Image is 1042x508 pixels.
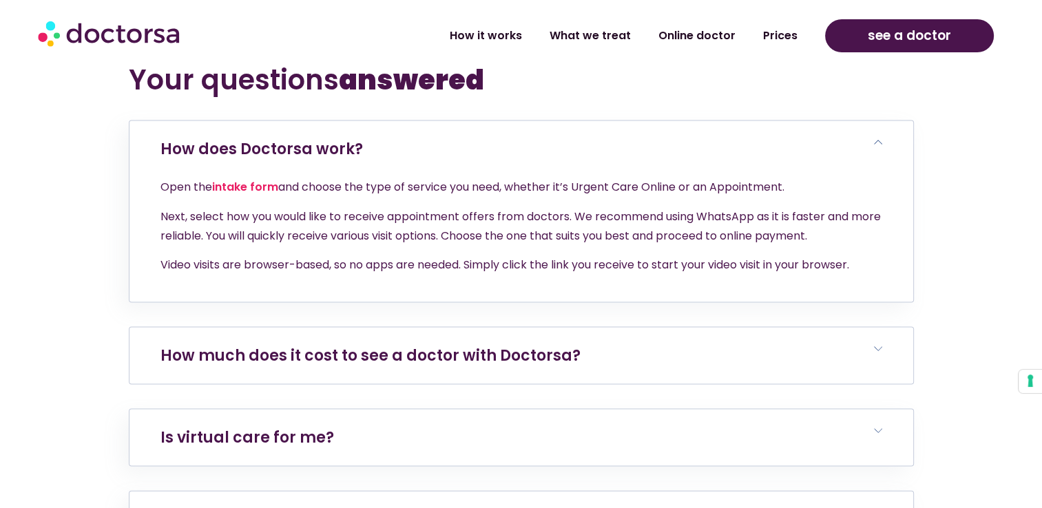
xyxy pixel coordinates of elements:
[160,178,882,197] p: Open the and choose the type of service you need, whether it’s Urgent Care Online or an Appointment.
[436,20,536,52] a: How it works
[160,427,334,448] a: Is virtual care for me?
[868,25,951,47] span: see a doctor
[129,410,913,466] h6: Is virtual care for me?
[749,20,811,52] a: Prices
[160,255,882,275] p: Video visits are browser-based, so no apps are needed. Simply click the link you receive to start...
[160,207,882,246] p: Next, select how you would like to receive appointment offers from doctors. We recommend using Wh...
[212,179,278,195] a: intake form
[339,61,484,99] b: answered
[275,20,811,52] nav: Menu
[160,138,363,160] a: How does Doctorsa work?
[129,328,913,384] h6: How much does it cost to see a doctor with Doctorsa?
[129,121,913,178] h6: How does Doctorsa work?
[825,19,994,52] a: see a doctor
[645,20,749,52] a: Online doctor
[129,178,913,301] div: How does Doctorsa work?
[536,20,645,52] a: What we treat
[1019,370,1042,393] button: Your consent preferences for tracking technologies
[160,345,581,366] a: How much does it cost to see a doctor with Doctorsa?
[129,63,914,96] h2: Your questions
